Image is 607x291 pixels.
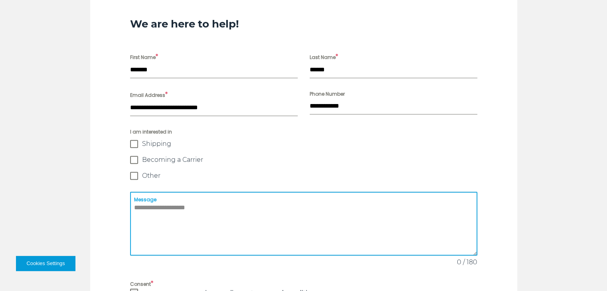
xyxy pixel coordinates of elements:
[130,17,477,31] h3: We are here to help!
[130,172,477,180] label: Other
[130,279,477,289] label: Consent
[130,156,477,164] label: Becoming a Carrier
[16,256,75,271] button: Cookies Settings
[142,172,160,180] span: Other
[142,156,203,164] span: Becoming a Carrier
[445,258,477,267] span: 0 / 180
[142,140,171,148] span: Shipping
[130,140,477,148] label: Shipping
[130,128,477,136] span: I am interested in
